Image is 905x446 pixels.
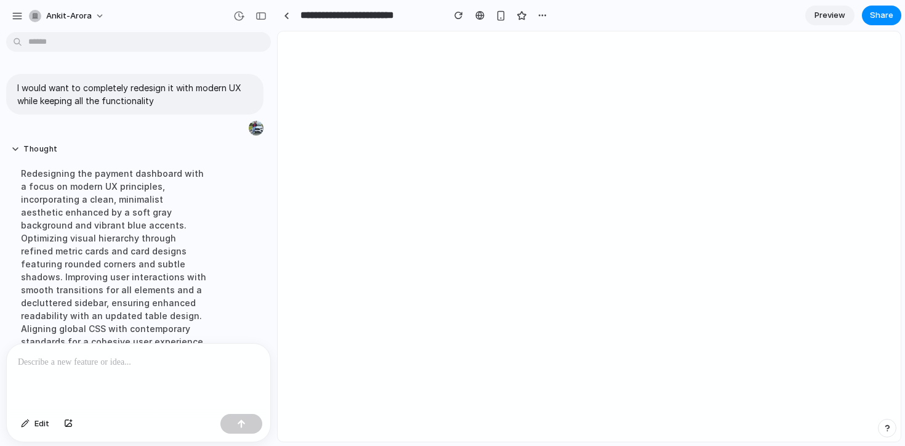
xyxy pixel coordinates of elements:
[46,10,92,22] span: ankit-arora
[805,6,855,25] a: Preview
[814,9,845,22] span: Preview
[862,6,901,25] button: Share
[34,418,49,430] span: Edit
[24,6,111,26] button: ankit-arora
[870,9,893,22] span: Share
[15,414,55,434] button: Edit
[11,160,217,394] div: Redesigning the payment dashboard with a focus on modern UX principles, incorporating a clean, mi...
[17,81,252,107] p: I would want to completely redesign it with modern UX while keeping all the functionality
